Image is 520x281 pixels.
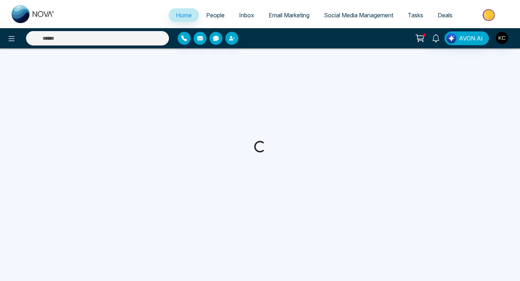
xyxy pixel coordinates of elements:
span: Email Marketing [269,12,309,19]
a: Home [169,8,199,22]
button: AVON AI [445,31,489,45]
span: People [206,12,225,19]
span: Tasks [408,12,423,19]
a: Tasks [400,8,430,22]
span: AVON AI [459,34,483,43]
img: User Avatar [496,32,508,44]
a: Deals [430,8,460,22]
a: People [199,8,232,22]
span: Social Media Management [324,12,393,19]
img: Lead Flow [446,33,456,43]
span: Inbox [239,12,254,19]
span: Deals [438,12,452,19]
a: Inbox [232,8,261,22]
span: Home [176,12,192,19]
a: Email Marketing [261,8,317,22]
img: Market-place.gif [463,7,516,23]
img: Nova CRM Logo [12,5,55,23]
a: Social Media Management [317,8,400,22]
